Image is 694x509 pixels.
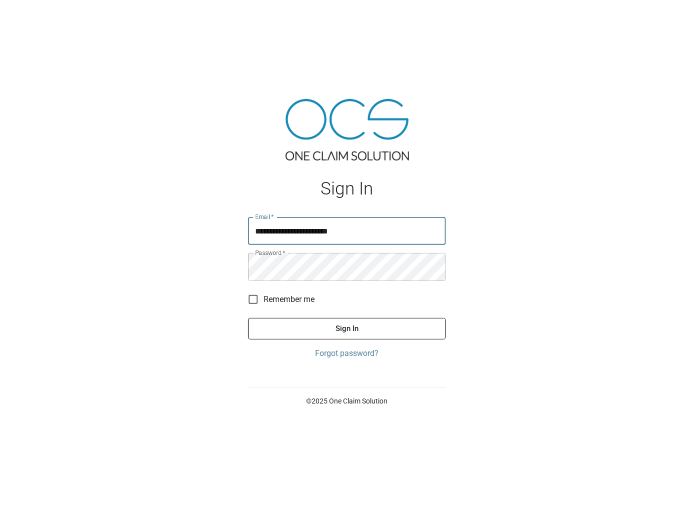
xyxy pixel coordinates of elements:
img: ocs-logo-tra.png [286,99,409,160]
img: ocs-logo-white-transparent.png [12,6,52,26]
label: Password [255,248,285,257]
label: Email [255,212,274,221]
span: Remember me [264,293,315,305]
button: Sign In [248,318,446,339]
h1: Sign In [248,178,446,199]
a: Forgot password? [248,347,446,359]
p: © 2025 One Claim Solution [248,396,446,406]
